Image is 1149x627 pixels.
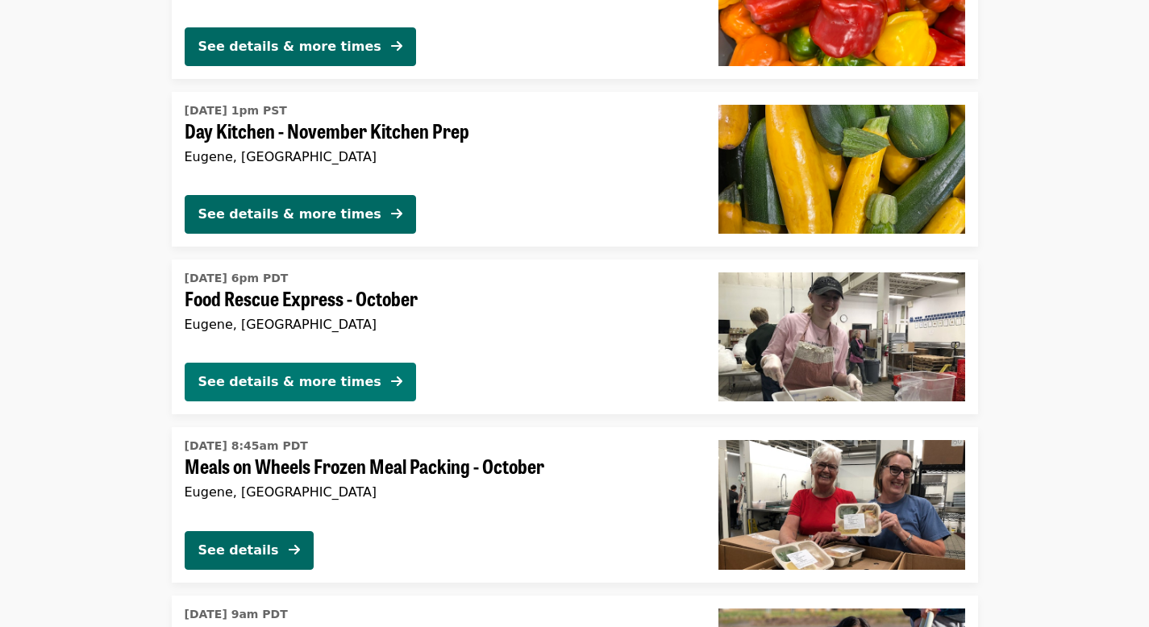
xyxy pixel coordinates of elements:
[198,205,381,224] div: See details & more times
[391,206,402,222] i: arrow-right icon
[185,484,693,500] div: Eugene, [GEOGRAPHIC_DATA]
[185,27,416,66] button: See details & more times
[391,39,402,54] i: arrow-right icon
[198,541,279,560] div: See details
[185,317,693,332] div: Eugene, [GEOGRAPHIC_DATA]
[185,455,693,478] span: Meals on Wheels Frozen Meal Packing - October
[185,102,287,119] time: [DATE] 1pm PST
[718,272,965,401] img: Food Rescue Express - October organized by FOOD For Lane County
[185,270,289,287] time: [DATE] 6pm PDT
[185,149,693,164] div: Eugene, [GEOGRAPHIC_DATA]
[185,438,308,455] time: [DATE] 8:45am PDT
[172,260,978,414] a: See details for "Food Rescue Express - October"
[391,374,402,389] i: arrow-right icon
[185,363,416,401] button: See details & more times
[172,92,978,247] a: See details for "Day Kitchen - November Kitchen Prep"
[185,195,416,234] button: See details & more times
[185,119,693,143] span: Day Kitchen - November Kitchen Prep
[718,105,965,234] img: Day Kitchen - November Kitchen Prep organized by FOOD For Lane County
[289,542,300,558] i: arrow-right icon
[185,287,693,310] span: Food Rescue Express - October
[718,440,965,569] img: Meals on Wheels Frozen Meal Packing - October organized by FOOD For Lane County
[185,531,314,570] button: See details
[185,606,288,623] time: [DATE] 9am PDT
[198,37,381,56] div: See details & more times
[172,427,978,582] a: See details for "Meals on Wheels Frozen Meal Packing - October"
[198,372,381,392] div: See details & more times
